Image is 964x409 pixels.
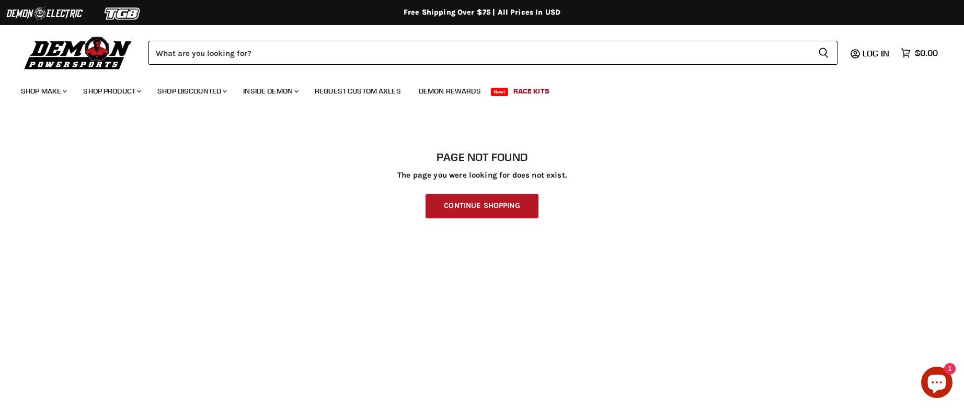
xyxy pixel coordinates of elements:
[491,88,509,96] span: New!
[235,80,305,102] a: Inside Demon
[21,34,135,71] img: Demon Powersports
[915,48,938,58] span: $0.00
[85,151,879,163] h1: Page not found
[810,41,837,65] button: Search
[863,48,889,59] span: Log in
[85,171,879,180] p: The page you were looking for does not exist.
[858,49,896,58] a: Log in
[13,80,73,102] a: Shop Make
[148,41,810,65] input: Search
[64,8,900,17] div: Free Shipping Over $75 | All Prices In USD
[918,367,956,401] inbox-online-store-chat: Shopify online store chat
[896,45,943,61] a: $0.00
[75,80,147,102] a: Shop Product
[150,80,233,102] a: Shop Discounted
[13,76,935,102] ul: Main menu
[426,194,538,218] a: Continue Shopping
[307,80,409,102] a: Request Custom Axles
[5,4,84,24] img: Demon Electric Logo 2
[148,41,837,65] form: Product
[411,80,489,102] a: Demon Rewards
[506,80,557,102] a: Race Kits
[84,4,162,24] img: TGB Logo 2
